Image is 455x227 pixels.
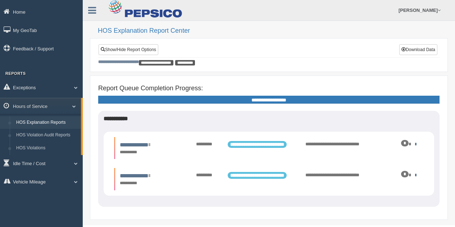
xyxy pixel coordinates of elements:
a: Show/Hide Report Options [99,44,158,55]
a: HOS Explanation Reports [13,116,81,129]
li: Expand [114,168,423,190]
a: HOS Violation Trend [13,155,81,168]
a: HOS Violations [13,142,81,155]
a: HOS Violation Audit Reports [13,129,81,142]
h4: Report Queue Completion Progress: [98,85,440,92]
h2: HOS Explanation Report Center [98,27,448,35]
li: Expand [114,137,423,159]
button: Download Data [399,44,437,55]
